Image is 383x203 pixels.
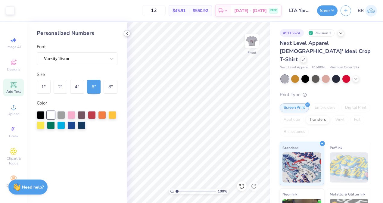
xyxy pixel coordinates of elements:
div: Print Type [280,91,371,98]
div: Revision 3 [307,29,335,37]
div: Size [37,71,117,78]
img: Brianna Ruscoe [365,5,377,17]
div: Digital Print [341,103,370,112]
div: 6 " [87,80,101,94]
div: Applique [280,115,304,124]
span: Image AI [7,45,21,49]
span: 100 % [218,189,227,194]
div: 8 " [104,80,117,94]
span: Designs [7,67,20,72]
div: Vinyl [332,115,348,124]
span: Standard [282,145,298,151]
div: Color [37,100,117,107]
input: – – [142,5,166,16]
span: FREE [270,8,277,13]
span: Minimum Order: 12 + [329,65,360,70]
div: Transfers [306,115,330,124]
div: Foil [350,115,364,124]
span: Greek [9,134,18,139]
span: $45.91 [173,8,185,14]
div: Screen Print [280,103,309,112]
span: Clipart & logos [3,156,24,166]
span: Add Text [6,89,21,94]
img: Puff Ink [330,152,369,183]
div: 4 " [70,80,84,94]
div: Embroidery [311,103,339,112]
strong: Need help? [22,184,44,190]
span: BR [358,7,364,14]
input: Untitled Design [285,5,314,17]
div: Front [248,50,256,55]
span: Upload [8,111,20,116]
span: Decorate [6,183,21,188]
img: Front [246,35,258,47]
span: Metallic & Glitter Ink [330,191,365,197]
div: # 511567A [280,29,304,37]
span: Puff Ink [330,145,342,151]
span: Next Level Apparel [280,65,309,70]
span: [DATE] - [DATE] [234,8,267,14]
label: Font [37,43,46,50]
img: Standard [282,152,321,183]
div: Rhinestones [280,127,309,136]
span: $550.92 [193,8,208,14]
button: Save [317,5,338,16]
div: 1 " [37,80,51,94]
div: Personalized Numbers [37,29,117,37]
a: BR [358,5,377,17]
div: 2 " [54,80,67,94]
span: # 1580NL [312,65,326,70]
span: Neon Ink [282,191,297,197]
span: Next Level Apparel [DEMOGRAPHIC_DATA]' Ideal Crop T-Shirt [280,39,371,63]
